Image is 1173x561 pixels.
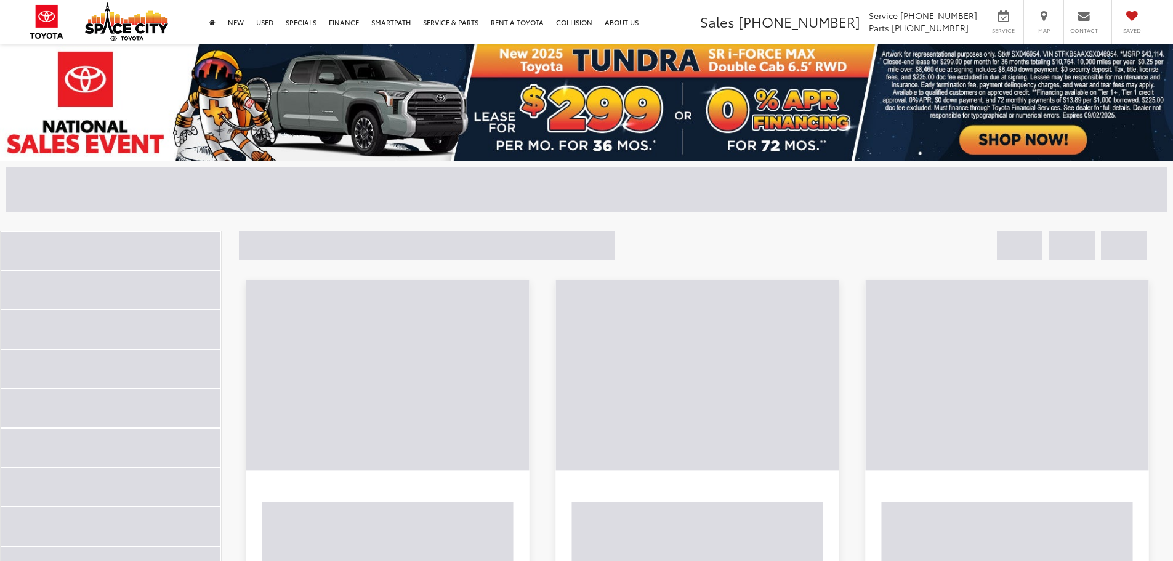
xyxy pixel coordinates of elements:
img: Space City Toyota [85,2,168,41]
span: [PHONE_NUMBER] [892,22,969,34]
span: Saved [1118,26,1145,34]
span: Parts [869,22,889,34]
span: Service [990,26,1017,34]
span: Contact [1070,26,1098,34]
span: Map [1030,26,1057,34]
span: [PHONE_NUMBER] [738,12,860,31]
span: Sales [700,12,735,31]
span: [PHONE_NUMBER] [900,9,977,22]
span: Service [869,9,898,22]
